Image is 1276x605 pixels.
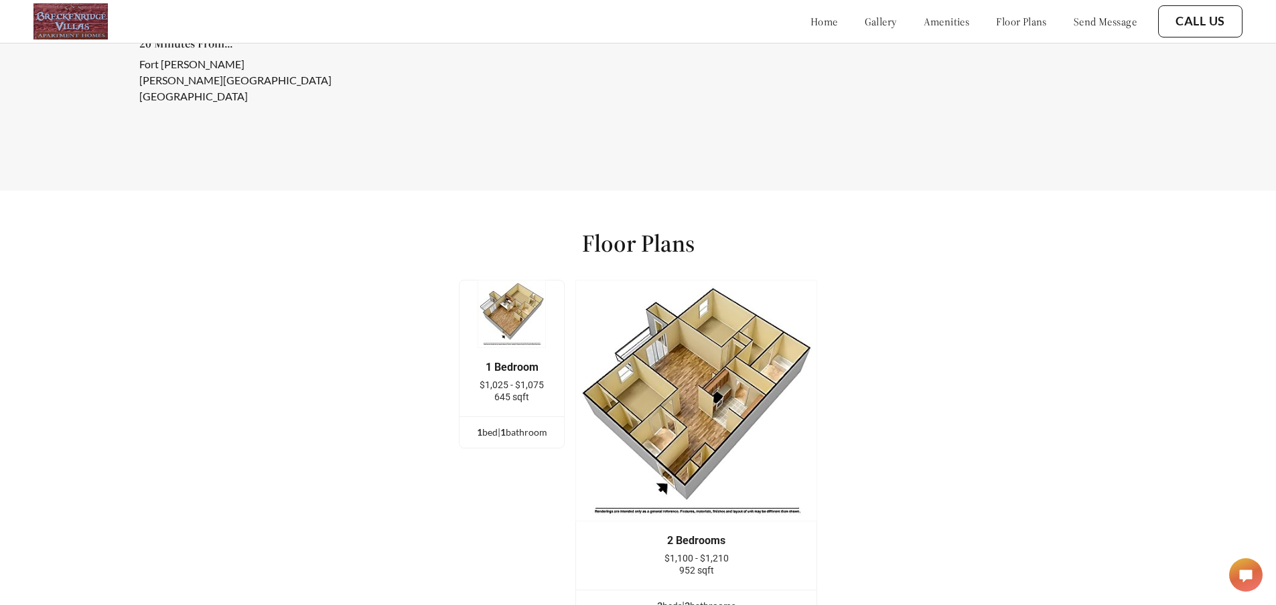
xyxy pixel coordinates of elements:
a: gallery [865,15,897,28]
span: 645 sqft [494,392,529,402]
div: bed | bathroom [459,425,564,440]
h5: 20 Minutes From... [139,37,353,50]
span: 952 sqft [679,565,714,576]
span: $1,025 - $1,075 [480,379,544,390]
a: Call Us [1176,14,1225,29]
span: $1,100 - $1,210 [664,553,729,564]
img: example [478,280,546,348]
span: 1 [500,426,506,438]
div: 2 Bedrooms [596,535,796,547]
a: send message [1074,15,1137,28]
div: 1 Bedroom [480,361,544,373]
a: floor plans [996,15,1047,28]
li: [PERSON_NAME][GEOGRAPHIC_DATA] [139,72,332,88]
img: Company logo [33,3,108,39]
h1: Floor Plans [582,228,695,258]
img: example [575,280,817,521]
a: home [810,15,838,28]
li: [GEOGRAPHIC_DATA] [139,88,332,104]
a: amenities [924,15,970,28]
li: Fort [PERSON_NAME] [139,56,332,72]
button: Call Us [1158,5,1243,37]
span: 1 [477,426,482,438]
